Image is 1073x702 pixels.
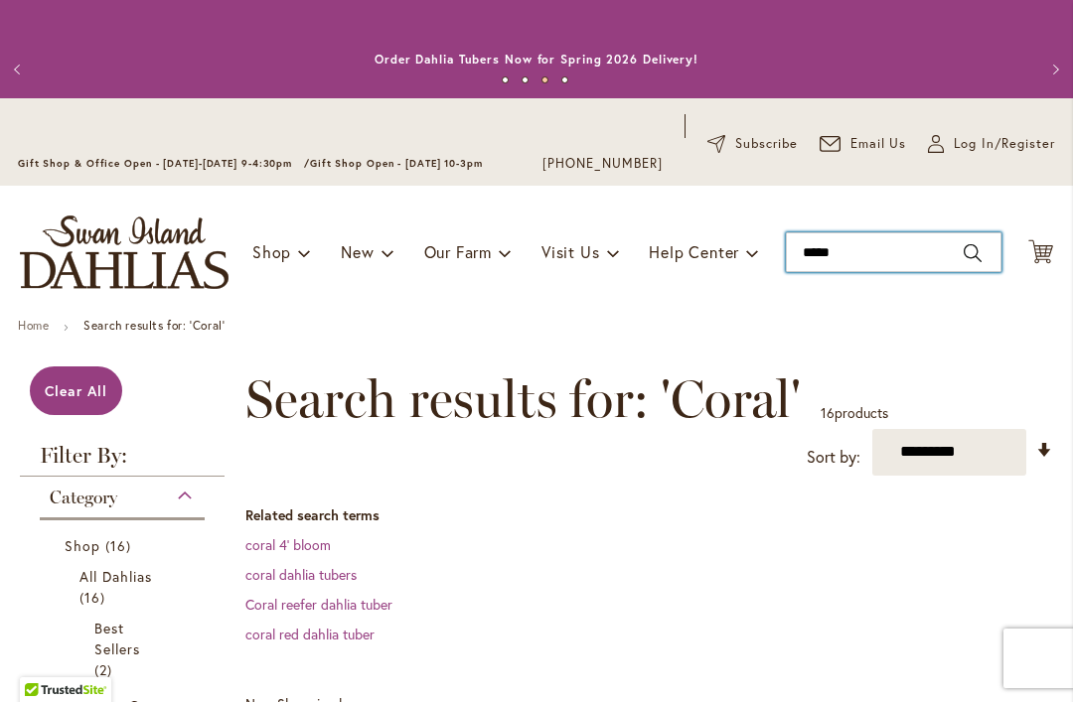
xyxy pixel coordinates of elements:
[105,535,136,556] span: 16
[245,625,375,643] a: coral red dahlia tuber
[807,439,860,476] label: Sort by:
[20,215,229,289] a: store logo
[707,134,798,154] a: Subscribe
[252,241,291,262] span: Shop
[245,535,331,554] a: coral 4' bloom
[735,134,798,154] span: Subscribe
[561,76,568,83] button: 4 of 4
[18,157,310,170] span: Gift Shop & Office Open - [DATE]-[DATE] 9-4:30pm /
[20,445,225,477] strong: Filter By:
[502,76,509,83] button: 1 of 4
[245,565,357,584] a: coral dahlia tubers
[83,318,225,333] strong: Search results for: 'Coral'
[245,595,392,614] a: Coral reefer dahlia tuber
[341,241,374,262] span: New
[94,618,155,680] a: Best Sellers
[1033,50,1073,89] button: Next
[94,659,117,680] span: 2
[850,134,907,154] span: Email Us
[245,369,801,429] span: Search results for: 'Coral'
[50,487,117,508] span: Category
[94,619,140,658] span: Best Sellers
[522,76,529,83] button: 2 of 4
[541,76,548,83] button: 3 of 4
[821,403,835,422] span: 16
[30,366,122,415] a: Clear All
[820,134,907,154] a: Email Us
[424,241,492,262] span: Our Farm
[954,134,1055,154] span: Log In/Register
[65,535,185,556] a: Shop
[542,154,663,174] a: [PHONE_NUMBER]
[79,566,170,608] a: All Dahlias
[15,632,71,687] iframe: Launch Accessibility Center
[928,134,1055,154] a: Log In/Register
[821,397,888,429] p: products
[79,567,153,586] span: All Dahlias
[18,318,49,333] a: Home
[649,241,739,262] span: Help Center
[541,241,599,262] span: Visit Us
[245,505,1053,525] dt: Related search terms
[310,157,483,170] span: Gift Shop Open - [DATE] 10-3pm
[375,52,698,67] a: Order Dahlia Tubers Now for Spring 2026 Delivery!
[65,536,100,555] span: Shop
[45,381,107,400] span: Clear All
[79,587,110,608] span: 16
